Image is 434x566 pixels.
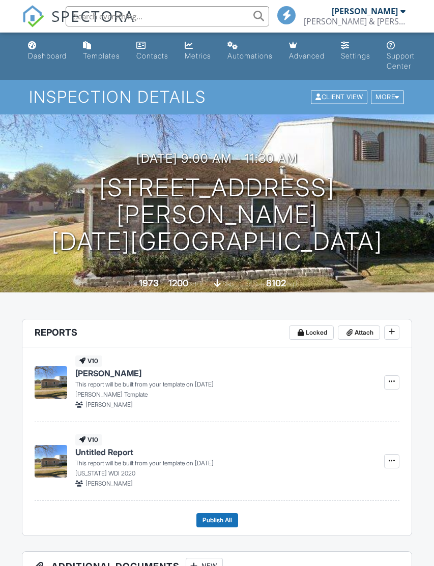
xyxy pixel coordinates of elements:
[383,37,419,76] a: Support Center
[304,16,406,26] div: Brooks & Brooks Inspections
[181,37,215,66] a: Metrics
[337,37,374,66] a: Settings
[126,280,137,288] span: Built
[66,6,269,26] input: Search everything...
[223,37,277,66] a: Automations (Basic)
[287,280,300,288] span: sq.ft.
[371,91,404,104] div: More
[136,152,298,165] h3: [DATE] 9:00 am - 11:30 am
[24,37,71,66] a: Dashboard
[168,278,188,288] div: 1200
[185,51,211,60] div: Metrics
[132,37,172,66] a: Contacts
[243,280,265,288] span: Lot Size
[29,88,405,106] h1: Inspection Details
[22,5,44,27] img: The Best Home Inspection Software - Spectora
[51,5,135,26] span: SPECTORA
[311,91,367,104] div: Client View
[83,51,120,60] div: Templates
[387,51,415,70] div: Support Center
[136,51,168,60] div: Contacts
[22,14,135,35] a: SPECTORA
[266,278,286,288] div: 8102
[79,37,124,66] a: Templates
[16,174,418,255] h1: [STREET_ADDRESS][PERSON_NAME] [DATE][GEOGRAPHIC_DATA]
[289,51,325,60] div: Advanced
[341,51,370,60] div: Settings
[332,6,398,16] div: [PERSON_NAME]
[310,93,370,100] a: Client View
[190,280,204,288] span: sq. ft.
[139,278,159,288] div: 1973
[28,51,67,60] div: Dashboard
[222,280,234,288] span: slab
[285,37,329,66] a: Advanced
[227,51,273,60] div: Automations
